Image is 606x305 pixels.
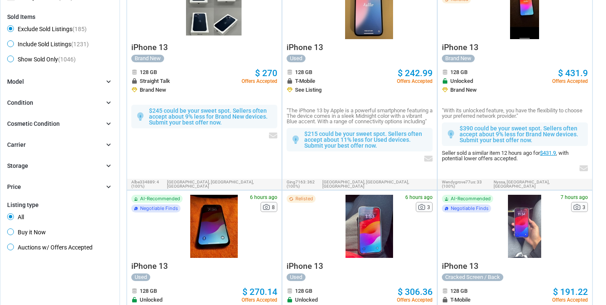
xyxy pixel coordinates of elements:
span: $ 431.9 [558,68,588,78]
p: "The iPhone 13 by Apple is a powerful smartphone featuring a The device comes in a sleek Midnight... [287,108,433,124]
span: T-Mobile [450,297,470,302]
span: 3 [582,205,585,210]
img: envelop icon [424,156,433,162]
i: chevron_right [104,119,113,128]
span: Offers Accepted [242,297,277,302]
span: $ 306.36 [398,287,433,297]
p: $390 could be your sweet spot. Sellers often accept about 9% less for Brand New devices. Submit y... [460,125,584,143]
span: $ 270.14 [242,287,277,297]
span: Exclude Sold Listings [7,25,87,35]
a: $ 270 [255,69,277,78]
p: $245 could be your sweet spot. Sellers often accept about 9% less for Brand New devices. Submit y... [149,108,273,125]
span: 128 GB [450,69,468,75]
span: iPhone 13 [131,261,168,271]
div: Model [7,77,24,87]
div: Used [287,55,306,62]
i: chevron_right [104,141,113,149]
div: Cosmetic Condition [7,119,60,129]
i: chevron_right [104,98,113,107]
span: 8 [272,205,275,210]
span: [GEOGRAPHIC_DATA], [GEOGRAPHIC_DATA],[GEOGRAPHIC_DATA] [167,180,277,188]
span: iPhone 13 [287,42,323,52]
a: iPhone 13 [287,264,323,270]
span: Brand New [140,87,166,93]
span: 7 hours ago [561,195,588,200]
div: Seller sold a similar item 12 hours ago for , with potential lower offers accepted. [442,150,588,161]
a: iPhone 13 [131,264,168,270]
div: Cracked Screen / Back [442,273,503,281]
a: $ 242.99 [398,69,433,78]
span: AI-Recommended [140,196,180,201]
a: $431.9 [540,150,556,156]
span: Include Sold Listings [7,40,89,50]
span: ging7163: [287,180,306,184]
span: $ 191.22 [553,287,588,297]
span: Show Sold Only [7,56,76,66]
span: See Listing [295,87,322,93]
img: envelop icon [579,165,588,171]
span: iPhone 13 [131,42,168,52]
a: iPhone 13 [442,45,478,51]
img: envelop icon [269,133,277,138]
span: iPhone 13 [287,261,323,271]
span: Brand New [450,87,477,93]
a: $ 191.22 [553,288,588,297]
a: iPhone 13 [442,264,478,270]
a: $ 270.14 [242,288,277,297]
i: chevron_right [104,77,113,86]
span: 128 GB [295,69,312,75]
span: 362 (100%) [287,180,315,188]
span: Nyssa, [GEOGRAPHIC_DATA],[GEOGRAPHIC_DATA] [494,180,588,188]
span: T-Mobile [295,78,315,84]
span: wendygrove77us: [442,180,476,184]
span: Offers Accepted [552,79,588,84]
span: 128 GB [140,69,157,75]
div: Carrier [7,141,26,150]
div: Brand New [131,55,164,62]
div: Storage [7,162,28,171]
span: 6 hours ago [405,195,433,200]
span: 3 [427,205,430,210]
span: $ 270 [255,68,277,78]
span: (1231) [71,41,89,48]
span: 128 GB [450,288,468,294]
div: Listing type [7,202,113,208]
a: $ 431.9 [558,69,588,78]
span: Negotiable Finds [451,206,489,211]
div: Condition [7,98,33,108]
span: All [7,213,24,223]
span: 128 GB [140,288,157,294]
div: Brand New [442,55,475,62]
span: Straight Talk [140,78,170,84]
div: Used [131,273,150,281]
span: $ 242.99 [398,68,433,78]
span: [GEOGRAPHIC_DATA], [GEOGRAPHIC_DATA],[GEOGRAPHIC_DATA] [322,180,433,188]
span: 33 (100%) [442,180,482,188]
span: Offers Accepted [397,297,433,302]
span: Offers Accepted [242,79,277,84]
a: iPhone 13 [131,45,168,51]
div: Used [287,273,306,281]
span: (185) [72,26,87,32]
p: $215 could be your sweet spot. Sellers often accept about 11% less for Used devices. Submit your ... [304,131,428,149]
span: AI-Recommended [451,196,491,201]
span: iPhone 13 [442,42,478,52]
i: chevron_right [104,162,113,170]
span: (1046) [58,56,76,63]
a: $ 306.36 [398,288,433,297]
p: "With its unlocked feature, you have the flexibility to choose your preferred network provider." [442,108,588,119]
a: iPhone 13 [287,45,323,51]
span: albe334889: [131,180,156,184]
span: 6 hours ago [250,195,277,200]
span: Buy it Now [7,228,46,239]
i: chevron_right [104,183,113,191]
span: Relisted [295,196,313,201]
span: Offers Accepted [397,79,433,84]
div: Price [7,183,21,192]
span: iPhone 13 [442,261,478,271]
span: Auctions w/ Offers Accepted [7,244,93,254]
span: 4 (100%) [131,180,159,188]
div: Sold Items [7,13,113,20]
span: Offers Accepted [552,297,588,302]
span: Unlocked [295,297,318,302]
